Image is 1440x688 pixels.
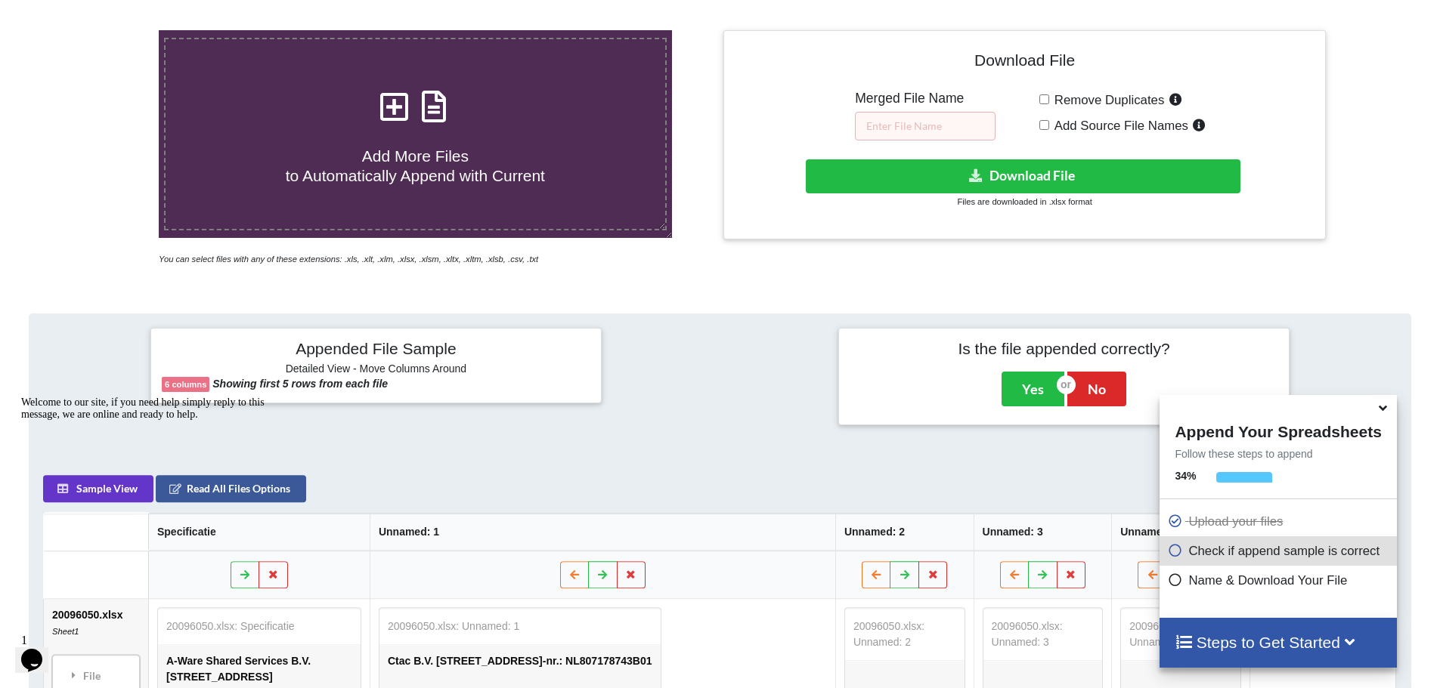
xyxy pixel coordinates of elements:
span: Welcome to our site, if you need help simply reply to this message, we are online and ready to help. [6,6,249,29]
iframe: chat widget [15,390,287,620]
th: Unnamed: 4 [1112,514,1250,551]
th: Unnamed: 1 [370,514,835,551]
td: Ctac B.V. [STREET_ADDRESS]-nr.: NL807178743B01 [379,645,661,677]
th: Unnamed: 3 [974,514,1112,551]
p: Upload your files [1167,512,1392,531]
small: Files are downloaded in .xlsx format [957,197,1092,206]
button: Download File [806,159,1240,193]
span: Remove Duplicates [1049,93,1165,107]
p: Check if append sample is correct [1167,541,1392,560]
i: You can select files with any of these extensions: .xls, .xlt, .xlm, .xlsx, .xlsm, .xltx, .xltm, ... [159,255,538,264]
div: Welcome to our site, if you need help simply reply to this message, we are online and ready to help. [6,6,278,30]
h5: Merged File Name [855,91,996,106]
h4: Is the file appended correctly? [850,339,1278,358]
th: Unnamed: 2 [835,514,974,551]
iframe: chat widget [15,628,63,673]
button: No [1067,372,1126,406]
b: 6 columns [165,380,206,389]
i: Sheet1 [52,627,79,636]
span: Add Source File Names [1049,119,1188,133]
h4: Download File [735,42,1314,85]
b: 34 % [1175,470,1196,482]
input: Enter File Name [855,112,996,140]
h6: Detailed View - Move Columns Around [162,363,590,378]
p: Follow these steps to append [1160,446,1396,461]
h4: Append Your Spreadsheets [1160,418,1396,441]
p: Name & Download Your File [1167,571,1392,590]
b: Showing first 5 rows from each file [212,378,388,390]
h4: Steps to Get Started [1175,633,1381,652]
span: Add More Files to Automatically Append with Current [286,147,545,184]
button: Yes [1002,372,1064,406]
h4: Appended File Sample [162,339,590,360]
